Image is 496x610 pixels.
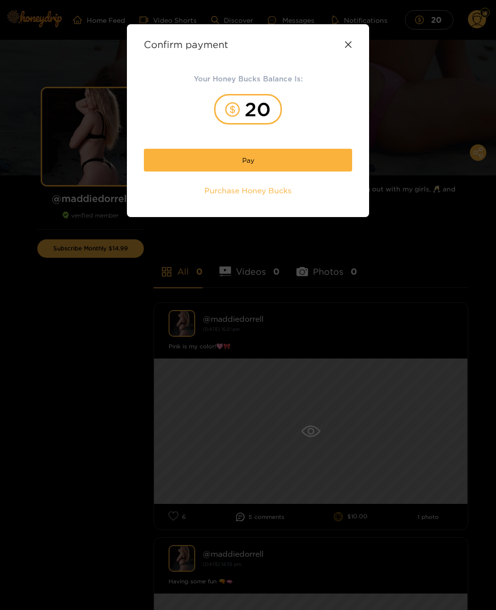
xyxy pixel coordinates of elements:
div: 20 [214,94,282,125]
strong: Confirm payment [144,39,228,50]
h2: Your Honey Bucks Balance Is: [144,73,352,84]
span: dollar [225,102,240,117]
button: Purchase Honey Bucks [195,181,301,200]
button: Pay [144,149,352,172]
span: Purchase Honey Bucks [204,185,292,196]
